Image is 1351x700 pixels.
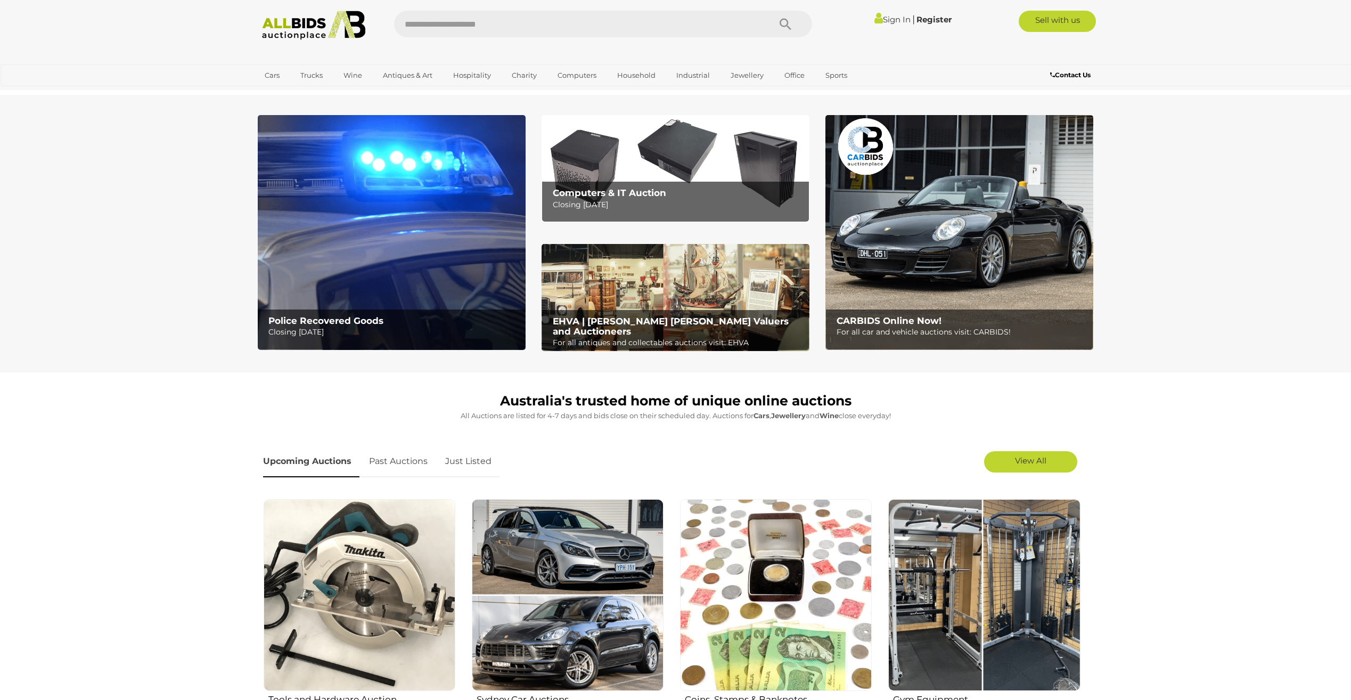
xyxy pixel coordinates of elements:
b: Police Recovered Goods [268,315,383,326]
b: EHVA | [PERSON_NAME] [PERSON_NAME] Valuers and Auctioneers [553,316,789,337]
img: Computers & IT Auction [542,115,809,222]
a: Contact Us [1050,69,1093,81]
a: View All [984,451,1077,473]
img: EHVA | Evans Hastings Valuers and Auctioneers [542,244,809,352]
img: Police Recovered Goods [258,115,526,350]
p: All Auctions are listed for 4-7 days and bids close on their scheduled day. Auctions for , and cl... [263,410,1088,422]
p: For all car and vehicle auctions visit: CARBIDS! [837,325,1087,339]
button: Search [759,11,812,37]
a: Hospitality [446,67,498,84]
a: Computers [551,67,603,84]
a: Sign In [874,14,911,25]
a: Wine [337,67,369,84]
b: CARBIDS Online Now! [837,315,941,326]
img: Gym Equipment [888,499,1080,691]
a: Sports [818,67,854,84]
p: For all antiques and collectables auctions visit: EHVA [553,336,804,349]
a: Charity [505,67,544,84]
a: Sell with us [1019,11,1096,32]
strong: Jewellery [771,411,806,420]
a: Cars [258,67,286,84]
a: EHVA | Evans Hastings Valuers and Auctioneers EHVA | [PERSON_NAME] [PERSON_NAME] Valuers and Auct... [542,244,809,352]
a: Past Auctions [361,446,436,477]
img: Coins, Stamps & Banknotes [680,499,872,691]
strong: Cars [754,411,769,420]
h1: Australia's trusted home of unique online auctions [263,394,1088,409]
a: Office [777,67,812,84]
a: Jewellery [724,67,771,84]
a: Antiques & Art [376,67,439,84]
p: Closing [DATE] [553,198,804,211]
a: Upcoming Auctions [263,446,359,477]
img: Tools and Hardware Auction [264,499,455,691]
a: Police Recovered Goods Police Recovered Goods Closing [DATE] [258,115,526,350]
p: Closing [DATE] [268,325,519,339]
a: Industrial [669,67,717,84]
b: Contact Us [1050,71,1091,79]
a: Just Listed [437,446,500,477]
a: Computers & IT Auction Computers & IT Auction Closing [DATE] [542,115,809,222]
a: Register [916,14,952,25]
strong: Wine [820,411,839,420]
img: Sydney Car Auctions [472,499,664,691]
a: CARBIDS Online Now! CARBIDS Online Now! For all car and vehicle auctions visit: CARBIDS! [825,115,1093,350]
a: [GEOGRAPHIC_DATA] [258,84,347,102]
span: | [912,13,915,25]
img: Allbids.com.au [256,11,372,40]
b: Computers & IT Auction [553,188,666,198]
span: View All [1015,455,1046,466]
a: Trucks [293,67,330,84]
a: Household [610,67,662,84]
img: CARBIDS Online Now! [825,115,1093,350]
